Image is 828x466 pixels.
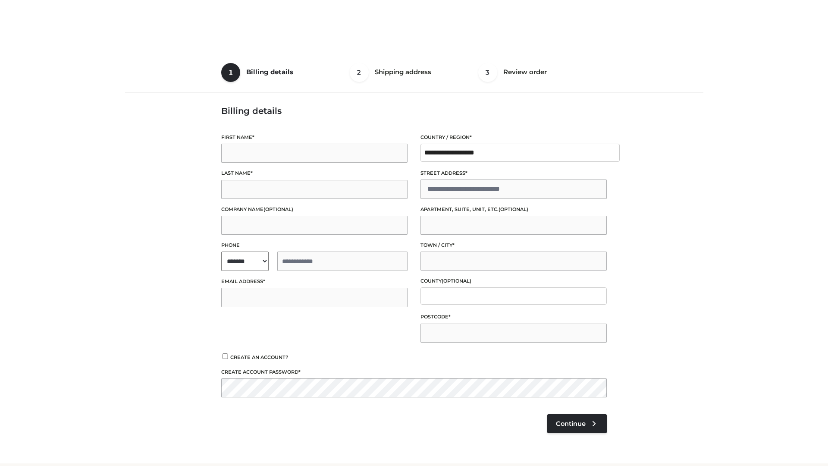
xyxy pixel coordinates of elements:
label: Postcode [420,313,607,321]
span: 2 [350,63,369,82]
label: Company name [221,205,408,214]
span: Billing details [246,68,293,76]
label: Phone [221,241,408,249]
label: Last name [221,169,408,177]
span: Continue [556,420,586,428]
span: Review order [503,68,547,76]
input: Create an account? [221,353,229,359]
span: (optional) [499,206,528,212]
label: Email address [221,277,408,286]
a: Continue [547,414,607,433]
label: Country / Region [420,133,607,142]
span: 1 [221,63,240,82]
span: 3 [478,63,497,82]
label: First name [221,133,408,142]
span: Shipping address [375,68,431,76]
label: County [420,277,607,285]
span: Create an account? [230,354,289,360]
label: Create account password [221,368,607,376]
label: Apartment, suite, unit, etc. [420,205,607,214]
label: Street address [420,169,607,177]
h3: Billing details [221,106,607,116]
span: (optional) [263,206,293,212]
span: (optional) [442,278,471,284]
label: Town / City [420,241,607,249]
